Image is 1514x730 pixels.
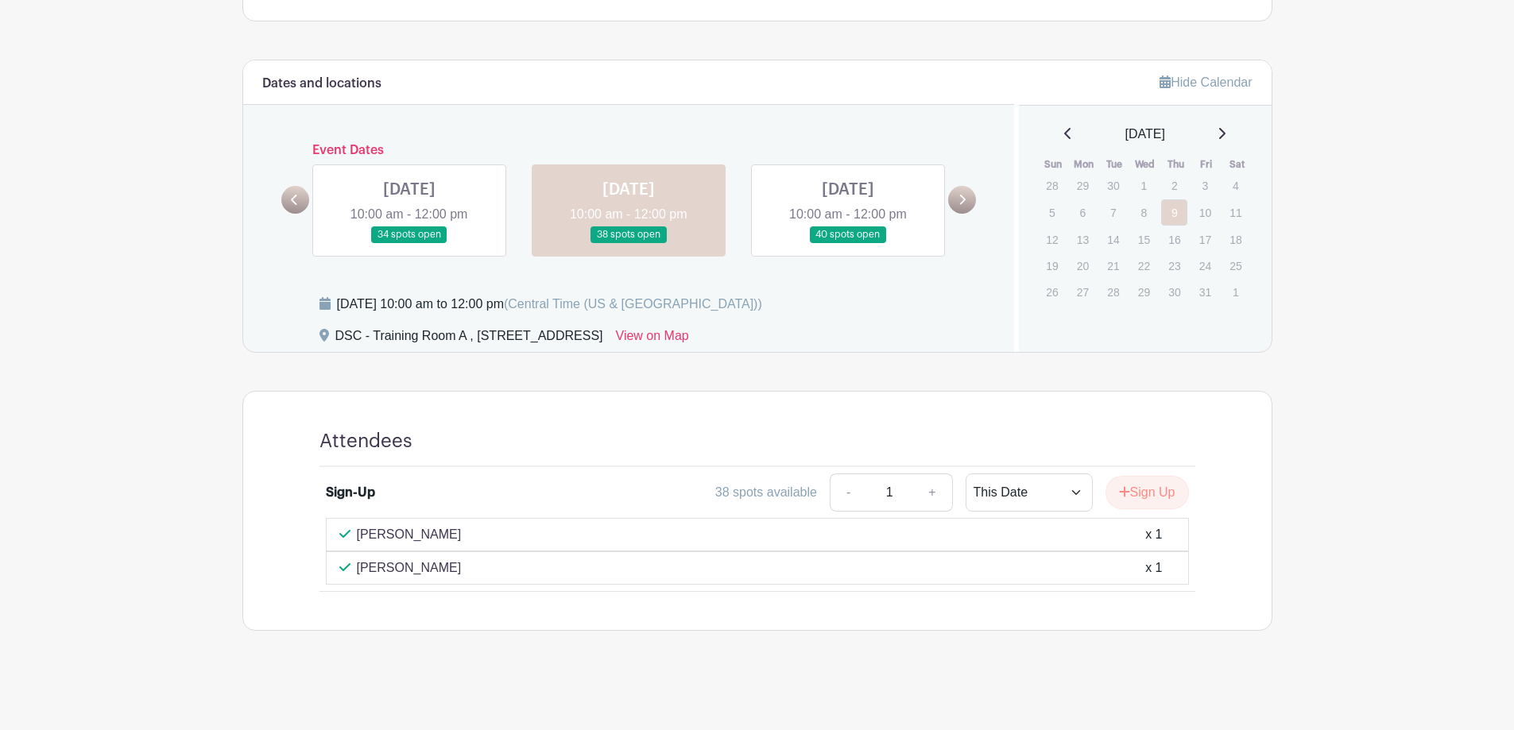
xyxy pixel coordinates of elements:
a: - [830,473,866,512]
span: (Central Time (US & [GEOGRAPHIC_DATA])) [504,297,762,311]
span: [DATE] [1125,125,1165,144]
a: 9 [1161,199,1187,226]
p: 23 [1161,253,1187,278]
p: 1 [1131,173,1157,198]
p: 8 [1131,200,1157,225]
p: 14 [1100,227,1126,252]
th: Thu [1160,156,1191,172]
p: 3 [1192,173,1218,198]
p: 15 [1131,227,1157,252]
p: [PERSON_NAME] [357,558,462,577]
p: 13 [1070,227,1096,252]
div: DSC - Training Room A , [STREET_ADDRESS] [335,326,603,352]
p: 25 [1222,253,1249,278]
p: 26 [1039,280,1065,304]
p: 20 [1070,253,1096,278]
th: Sun [1038,156,1069,172]
p: 29 [1131,280,1157,304]
a: View on Map [616,326,689,352]
div: Sign-Up [326,483,375,502]
a: Hide Calendar [1160,75,1252,89]
button: Sign Up [1105,476,1189,509]
th: Fri [1191,156,1222,172]
p: 22 [1131,253,1157,278]
div: 38 spots available [715,483,817,502]
p: 12 [1039,227,1065,252]
p: 21 [1100,253,1126,278]
th: Tue [1099,156,1130,172]
p: [PERSON_NAME] [357,525,462,544]
p: 19 [1039,253,1065,278]
p: 2 [1161,173,1187,198]
p: 16 [1161,227,1187,252]
p: 28 [1100,280,1126,304]
div: x 1 [1145,558,1162,577]
p: 17 [1192,227,1218,252]
div: [DATE] 10:00 am to 12:00 pm [337,295,762,314]
p: 4 [1222,173,1249,198]
h6: Event Dates [309,143,949,158]
p: 29 [1070,173,1096,198]
p: 18 [1222,227,1249,252]
p: 10 [1192,200,1218,225]
th: Wed [1130,156,1161,172]
h6: Dates and locations [262,76,381,91]
p: 30 [1161,280,1187,304]
th: Mon [1069,156,1100,172]
p: 27 [1070,280,1096,304]
p: 5 [1039,200,1065,225]
p: 31 [1192,280,1218,304]
p: 28 [1039,173,1065,198]
p: 11 [1222,200,1249,225]
p: 30 [1100,173,1126,198]
p: 7 [1100,200,1126,225]
div: x 1 [1145,525,1162,544]
a: + [912,473,952,512]
p: 6 [1070,200,1096,225]
p: 1 [1222,280,1249,304]
h4: Attendees [319,430,412,453]
p: 24 [1192,253,1218,278]
th: Sat [1222,156,1253,172]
